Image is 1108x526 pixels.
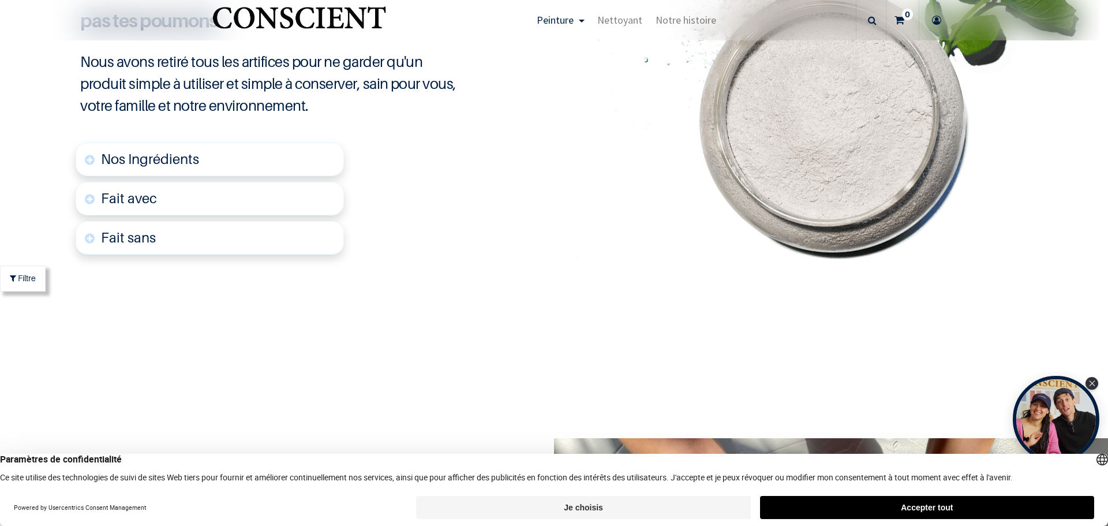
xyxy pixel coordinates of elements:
div: Open Tolstoy [1013,376,1099,462]
sup: 0 [902,9,913,20]
div: Close Tolstoy widget [1085,377,1098,390]
iframe: Tidio Chat [1049,452,1103,506]
span: Nettoyant [597,13,642,27]
font: Fait avec [101,190,157,207]
span: Nous avons retiré tous les artifices pour ne garder qu'un produit simple à utiliser et simple à c... [80,53,456,114]
div: Tolstoy bubble widget [1013,376,1099,462]
div: Open Tolstoy widget [1013,376,1099,462]
font: Fait sans [101,229,156,246]
span: Notre histoire [656,13,716,27]
span: Nos Ingrédients [101,151,199,167]
span: Peinture [537,13,574,27]
span: Filtre [18,272,36,284]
